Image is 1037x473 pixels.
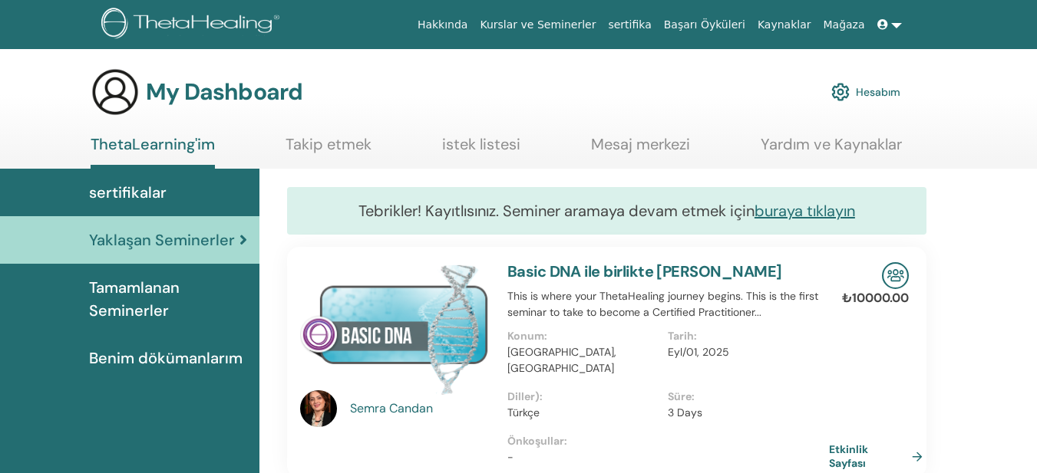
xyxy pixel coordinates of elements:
p: [GEOGRAPHIC_DATA], [GEOGRAPHIC_DATA] [507,344,659,376]
a: Kaynaklar [751,11,817,39]
div: Tebrikler! Kayıtlısınız. Seminer aramaya devam etmek için [287,187,926,235]
p: Eyl/01, 2025 [668,344,820,360]
span: sertifikalar [89,181,167,204]
a: Takip etmek [286,135,372,165]
a: Yardım ve Kaynaklar [761,135,902,165]
p: Türkçe [507,405,659,421]
p: Süre : [668,389,820,405]
img: generic-user-icon.jpg [91,67,140,117]
p: - [507,449,829,465]
p: This is where your ThetaHealing journey begins. This is the first seminar to take to become a Cer... [507,288,829,320]
p: Önkoşullar : [507,433,829,449]
p: 3 Days [668,405,820,421]
a: Basic DNA ile birlikte [PERSON_NAME] [507,261,782,281]
span: Yaklaşan Seminerler [89,228,235,251]
h3: My Dashboard [146,78,302,106]
p: ₺10000.00 [842,289,909,307]
a: buraya tıklayın [755,201,855,221]
a: Etkinlik Sayfası [829,442,929,470]
a: Kurslar ve Seminerler [474,11,602,39]
a: ThetaLearning'im [91,135,215,169]
p: Diller) : [507,389,659,405]
span: Tamamlanan Seminerler [89,276,247,322]
a: Semra Candan [350,399,492,418]
a: Hakkında [411,11,474,39]
a: Mesaj merkezi [591,135,690,165]
a: istek listesi [442,135,520,165]
img: cog.svg [831,79,850,105]
p: Tarih : [668,328,820,344]
img: logo.png [101,8,285,42]
a: Hesabım [831,75,900,109]
p: Konum : [507,328,659,344]
img: Basic DNA [300,262,489,395]
a: Mağaza [817,11,870,39]
a: Başarı Öyküleri [658,11,751,39]
img: default.jpg [300,390,337,427]
img: In-Person Seminar [882,262,909,289]
span: Benim dökümanlarım [89,347,243,370]
a: sertifika [602,11,657,39]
